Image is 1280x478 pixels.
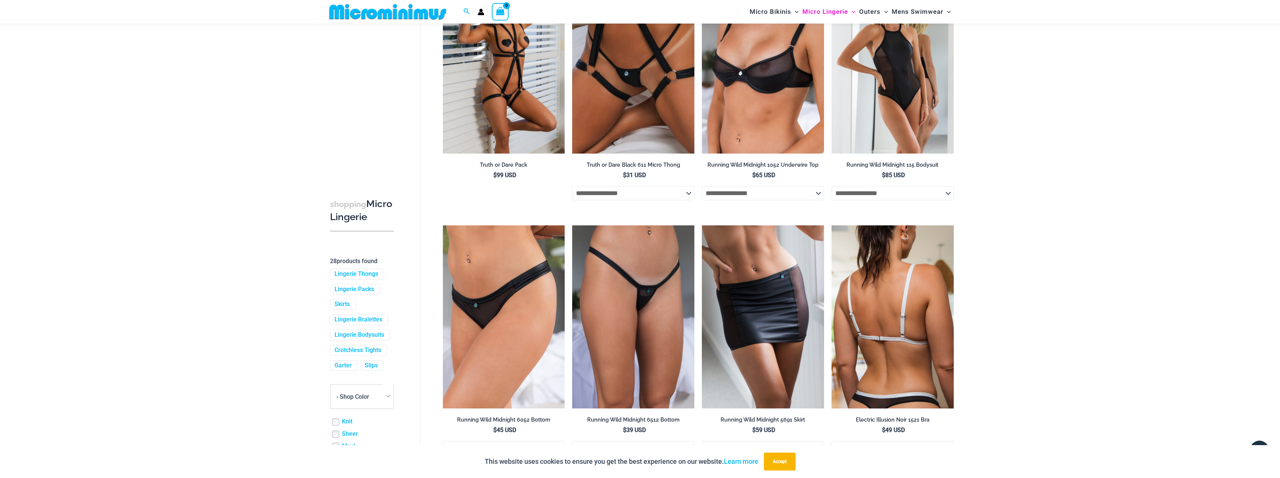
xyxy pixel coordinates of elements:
[943,2,951,21] span: Menu Toggle
[572,225,694,408] a: Running Wild Midnight 6512 Bottom 10Running Wild Midnight 6512 Bottom 2Running Wild Midnight 6512...
[623,172,646,179] bdi: 31 USD
[342,442,357,450] a: Mesh
[334,270,378,278] a: Lingerie Thongs
[493,172,497,179] span: $
[485,456,758,467] p: This website uses cookies to ensure you get the best experience on our website.
[334,331,384,339] a: Lingerie Bodysuits
[752,172,756,179] span: $
[832,416,954,426] a: Electric Illusion Noir 1521 Bra
[801,2,857,21] a: Micro LingerieMenu ToggleMenu Toggle
[330,255,394,267] p: products found
[493,426,497,434] span: $
[443,161,565,169] h2: Truth or Dare Pack
[890,2,953,21] a: Mens SwimwearMenu ToggleMenu Toggle
[702,225,824,408] img: Running Wild Midnight 5691 Skirt
[478,9,484,15] a: Account icon link
[748,2,801,21] a: Micro BikinisMenu ToggleMenu Toggle
[493,426,516,434] bdi: 45 USD
[880,2,888,21] span: Menu Toggle
[791,2,799,21] span: Menu Toggle
[702,161,824,169] h2: Running Wild Midnight 1052 Underwire Top
[330,25,397,175] iframe: TrustedSite Certified
[443,416,565,423] h2: Running Wild Midnight 6052 Bottom
[752,426,756,434] span: $
[334,362,352,370] a: Garter
[750,2,791,21] span: Micro Bikinis
[752,426,775,434] bdi: 59 USD
[330,200,366,209] span: shopping
[832,225,954,408] img: Electric Illusion Noir 1521 Bra 682 Thong 07
[882,426,885,434] span: $
[724,457,758,465] a: Learn more
[342,431,358,438] a: Sheer
[326,3,449,20] img: MM SHOP LOGO FLAT
[623,426,626,434] span: $
[572,416,694,423] h2: Running Wild Midnight 6512 Bottom
[330,198,394,223] h3: Micro Lingerie
[882,172,905,179] bdi: 85 USD
[848,2,855,21] span: Menu Toggle
[832,161,954,171] a: Running Wild Midnight 115 Bodysuit
[334,301,350,309] a: Skirts
[443,416,565,426] a: Running Wild Midnight 6052 Bottom
[443,225,565,408] a: Running Wild Midnight 6052 Bottom 01Running Wild Midnight 1052 Top 6052 Bottom 05Running Wild Mid...
[572,161,694,169] h2: Truth or Dare Black 611 Micro Thong
[859,2,880,21] span: Outers
[882,426,905,434] bdi: 49 USD
[857,2,890,21] a: OutersMenu ToggleMenu Toggle
[493,172,516,179] bdi: 99 USD
[702,416,824,426] a: Running Wild Midnight 5691 Skirt
[832,161,954,169] h2: Running Wild Midnight 115 Bodysuit
[832,225,954,408] a: Electric Illusion Noir 1521 Bra 01Electric Illusion Noir 1521 Bra 682 Thong 07Electric Illusion N...
[623,426,646,434] bdi: 39 USD
[342,418,352,426] a: Knit
[330,257,337,265] span: 28
[832,416,954,423] h2: Electric Illusion Noir 1521 Bra
[747,1,954,22] nav: Site Navigation
[463,7,470,16] a: Search icon link
[334,286,374,293] a: Lingerie Packs
[572,225,694,408] img: Running Wild Midnight 6512 Bottom 10
[802,2,848,21] span: Micro Lingerie
[892,2,943,21] span: Mens Swimwear
[443,161,565,171] a: Truth or Dare Pack
[572,416,694,426] a: Running Wild Midnight 6512 Bottom
[492,3,509,20] a: View Shopping Cart, empty
[330,385,394,409] span: - Shop Color
[336,393,369,400] span: - Shop Color
[882,172,885,179] span: $
[702,225,824,408] a: Running Wild Midnight 5691 SkirtRunning Wild Midnight 1052 Top 5691 Skirt 06Running Wild Midnight...
[764,453,796,471] button: Accept
[334,346,381,354] a: Crotchless Tights
[572,161,694,171] a: Truth or Dare Black 611 Micro Thong
[443,225,565,408] img: Running Wild Midnight 6052 Bottom 01
[702,161,824,171] a: Running Wild Midnight 1052 Underwire Top
[623,172,626,179] span: $
[752,172,775,179] bdi: 65 USD
[365,362,378,370] a: Slips
[702,416,824,423] h2: Running Wild Midnight 5691 Skirt
[334,316,382,324] a: Lingerie Bralettes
